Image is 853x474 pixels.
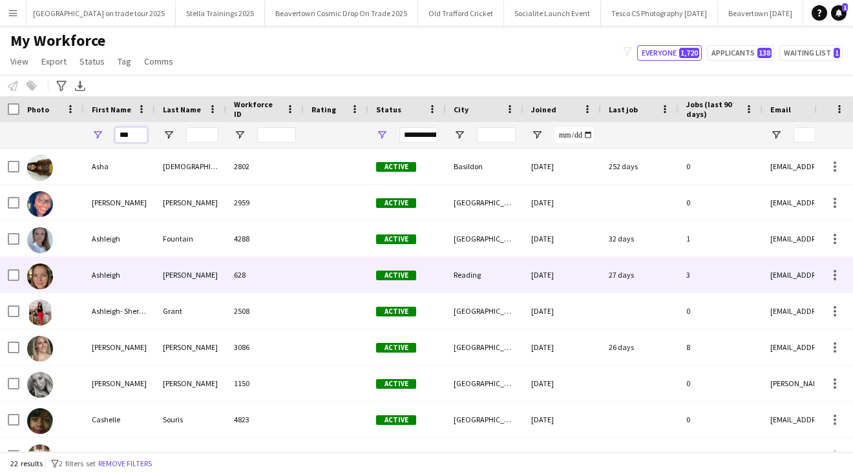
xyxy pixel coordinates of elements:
button: Old Trafford Cricket [418,1,504,26]
div: 1,389 days [601,438,679,473]
div: [GEOGRAPHIC_DATA] [446,402,523,437]
span: 2 filters set [59,459,96,468]
a: Export [36,53,72,70]
div: 0 [679,185,763,220]
span: 1 [834,48,840,58]
div: [DATE] [523,257,601,293]
button: Open Filter Menu [770,129,782,141]
a: Status [74,53,110,70]
div: 2508 [226,293,304,329]
span: View [10,56,28,67]
div: Fountain [155,221,226,256]
div: Cashelle [84,402,155,437]
span: 1 [842,3,848,12]
div: 0 [679,438,763,473]
button: Beavertown Cosmic Drop On Trade 2025 [265,1,418,26]
input: City Filter Input [477,127,516,143]
img: Ashleigh- Shervorn Grant [27,300,53,325]
div: 4823 [226,402,304,437]
span: Active [376,198,416,208]
button: Applicants138 [707,45,774,61]
div: 0 [679,402,763,437]
input: First Name Filter Input [115,127,147,143]
img: Asha Rama [27,155,53,181]
div: Ashleigh [84,257,155,293]
div: 8 [679,329,763,365]
span: Last job [609,105,638,114]
input: Workforce ID Filter Input [257,127,296,143]
span: My Workforce [10,31,105,50]
div: [PERSON_NAME] [84,329,155,365]
div: 1 [679,221,763,256]
span: Status [79,56,105,67]
input: Last Name Filter Input [186,127,218,143]
div: 2959 [226,185,304,220]
button: Open Filter Menu [531,129,543,141]
span: Photo [27,105,49,114]
span: Comms [144,56,173,67]
div: 0 [679,149,763,184]
span: 1,720 [679,48,699,58]
button: Stella Trainings 2025 [176,1,265,26]
span: Jobs (last 90 days) [686,99,739,119]
div: 2802 [226,149,304,184]
span: Status [376,105,401,114]
div: 628 [226,257,304,293]
div: [GEOGRAPHIC_DATA] [446,366,523,401]
button: Everyone1,720 [637,45,702,61]
div: [GEOGRAPHIC_DATA] [446,185,523,220]
span: Tag [118,56,131,67]
div: [DATE] [523,185,601,220]
span: Joined [531,105,556,114]
div: 0 [679,293,763,329]
div: [GEOGRAPHIC_DATA] [446,221,523,256]
div: 0 [679,366,763,401]
img: Ashleigh Fountain [27,227,53,253]
span: Active [376,271,416,280]
span: Active [376,162,416,172]
div: 4145 [226,438,304,473]
div: 1150 [226,366,304,401]
div: Souris [155,402,226,437]
a: View [5,53,34,70]
button: Open Filter Menu [163,129,174,141]
img: Ashley Speirs [27,372,53,398]
div: [DATE] [523,149,601,184]
div: 26 days [601,329,679,365]
div: [PERSON_NAME] [155,257,226,293]
button: Remove filters [96,457,154,471]
div: [DATE] [523,366,601,401]
div: [GEOGRAPHIC_DATA] [446,438,523,473]
input: Joined Filter Input [554,127,593,143]
button: Socialite Launch Event [504,1,601,26]
span: 138 [757,48,772,58]
div: Kashif [84,438,155,473]
div: [GEOGRAPHIC_DATA] [446,293,523,329]
div: Grant [155,293,226,329]
button: [GEOGRAPHIC_DATA] on trade tour 2025 [23,1,176,26]
button: Open Filter Menu [376,129,388,141]
div: [GEOGRAPHIC_DATA] [446,329,523,365]
a: Tag [112,53,136,70]
div: [DATE] [523,221,601,256]
button: Open Filter Menu [92,129,103,141]
div: [DATE] [523,402,601,437]
button: Open Filter Menu [454,129,465,141]
div: Asha [84,149,155,184]
span: Rating [311,105,336,114]
span: Active [376,234,416,244]
img: Ashlee Roberts [27,191,53,217]
div: Ashleigh [84,221,155,256]
img: Kashif Hussain [27,444,53,470]
div: [DATE] [523,293,601,329]
span: Active [376,307,416,316]
div: Basildon [446,149,523,184]
div: [PERSON_NAME] [84,185,155,220]
div: 3086 [226,329,304,365]
app-action-btn: Export XLSX [72,78,88,94]
div: [DEMOGRAPHIC_DATA] [155,149,226,184]
div: [DATE] [523,438,601,473]
app-action-btn: Advanced filters [54,78,69,94]
button: Tesco CS Photography [DATE] [601,1,718,26]
div: 27 days [601,257,679,293]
